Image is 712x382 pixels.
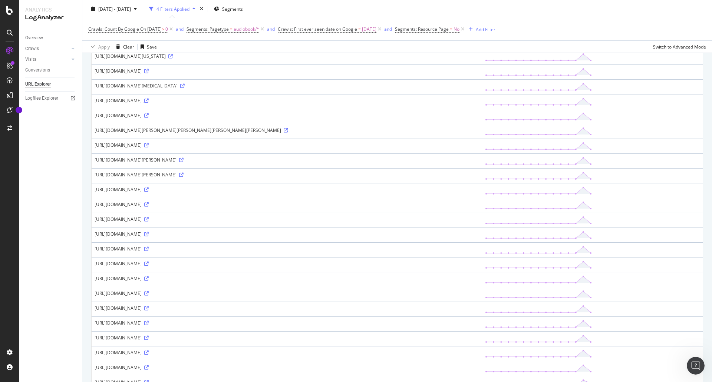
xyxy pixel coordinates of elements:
a: Conversions [25,66,77,74]
div: and [267,26,275,32]
div: Clear [123,43,134,50]
div: Logfiles Explorer [25,94,58,102]
button: 4 Filters Applied [146,3,198,15]
span: On [DATE] [140,26,162,32]
div: Apply [98,43,110,50]
span: Crawls: Count By Google [88,26,139,32]
div: [URL][DOMAIN_NAME] [95,275,479,282]
div: [URL][DOMAIN_NAME] [95,290,479,296]
div: [URL][DOMAIN_NAME] [95,335,479,341]
span: = [358,26,361,32]
div: Add Filter [476,26,495,32]
div: LogAnalyzer [25,13,76,22]
div: [URL][DOMAIN_NAME] [95,216,479,222]
div: and [384,26,392,32]
div: Overview [25,34,43,42]
iframe: Intercom live chat [687,357,705,375]
div: [URL][DOMAIN_NAME] [95,186,479,193]
button: and [384,26,392,33]
div: [URL][DOMAIN_NAME] [95,246,479,252]
div: [URL][DOMAIN_NAME] [95,142,479,148]
a: Logfiles Explorer [25,94,77,102]
button: [DATE] - [DATE] [88,3,140,15]
a: URL Explorer [25,80,77,88]
div: Visits [25,56,36,63]
div: [URL][DOMAIN_NAME][PERSON_NAME] [95,172,479,178]
a: Overview [25,34,77,42]
div: times [198,5,205,13]
span: Segments: Resource Page [395,26,449,32]
a: Crawls [25,45,69,53]
div: Analytics [25,6,76,13]
div: 4 Filters Applied [156,6,189,12]
span: [DATE] - [DATE] [98,6,131,12]
button: Segments [211,3,246,15]
a: Visits [25,56,69,63]
div: [URL][DOMAIN_NAME] [95,68,479,74]
div: [URL][DOMAIN_NAME] [95,260,479,267]
span: Crawls: First ever seen date on Google [278,26,357,32]
button: and [176,26,184,33]
div: URL Explorer [25,80,51,88]
div: [URL][DOMAIN_NAME][PERSON_NAME] [95,157,479,163]
span: Segments: Pagetype [187,26,229,32]
div: Conversions [25,66,50,74]
span: = [450,26,452,32]
div: and [176,26,184,32]
div: Crawls [25,45,39,53]
button: Apply [88,41,110,53]
div: [URL][DOMAIN_NAME] [95,97,479,104]
div: Switch to Advanced Mode [653,43,706,50]
button: Switch to Advanced Mode [650,41,706,53]
div: Tooltip anchor [16,107,22,113]
button: Add Filter [466,25,495,34]
div: [URL][DOMAIN_NAME][PERSON_NAME][PERSON_NAME][PERSON_NAME][PERSON_NAME] [95,127,479,133]
span: No [454,24,459,34]
div: [URL][DOMAIN_NAME] [95,231,479,237]
span: = [230,26,233,32]
span: 0 [165,24,168,34]
div: [URL][DOMAIN_NAME] [95,305,479,311]
div: Save [147,43,157,50]
div: [URL][DOMAIN_NAME] [95,112,479,119]
button: and [267,26,275,33]
button: Clear [113,41,134,53]
div: [URL][DOMAIN_NAME] [95,320,479,326]
span: > [162,26,164,32]
span: Segments [222,6,243,12]
div: [URL][DOMAIN_NAME] [95,201,479,207]
button: Save [138,41,157,53]
span: audiobook/* [234,24,259,34]
div: [URL][DOMAIN_NAME][US_STATE] [95,53,479,59]
div: [URL][DOMAIN_NAME] [95,349,479,356]
div: [URL][DOMAIN_NAME][MEDICAL_DATA] [95,83,479,89]
span: [DATE] [362,24,376,34]
div: [URL][DOMAIN_NAME] [95,364,479,371]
